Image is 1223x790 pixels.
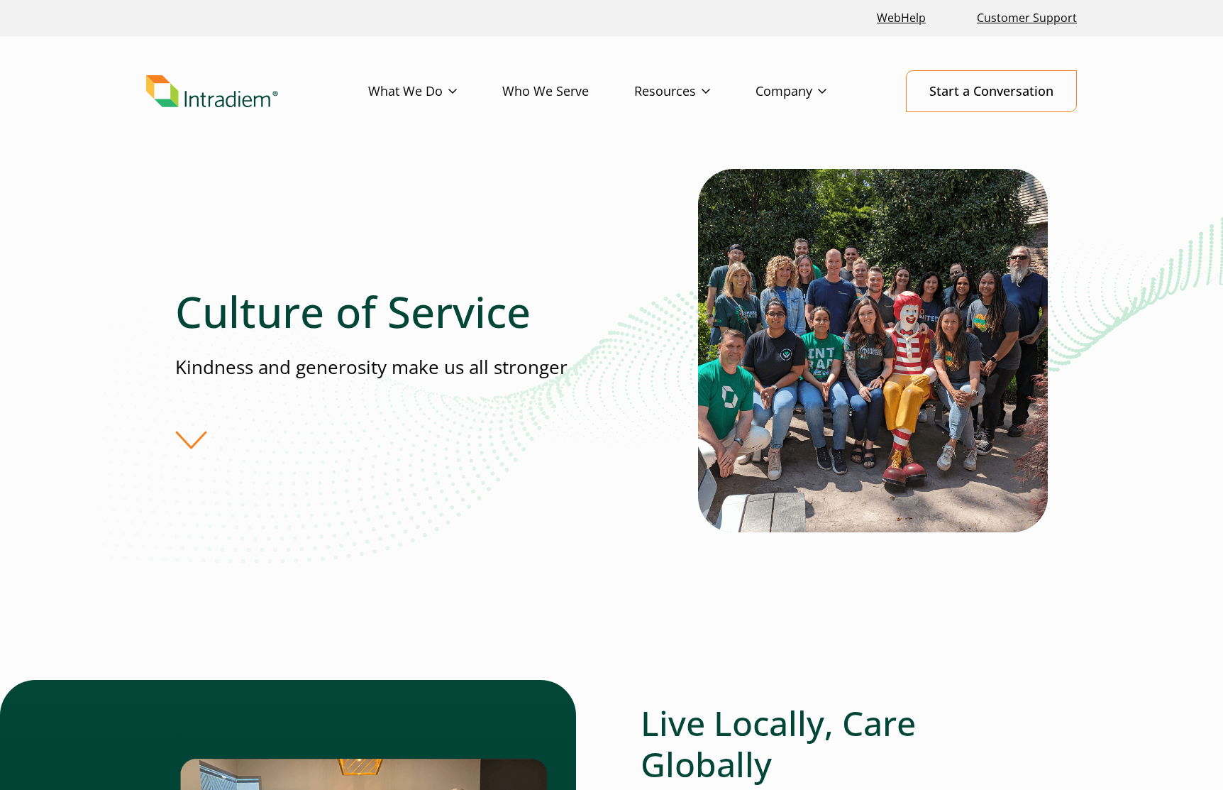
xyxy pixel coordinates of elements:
a: Who We Serve [502,71,634,112]
p: Kindness and generosity make us all stronger [175,354,611,380]
a: Company [756,71,872,112]
a: What We Do [368,71,502,112]
a: Start a Conversation [906,70,1077,112]
a: Link opens in a new window [871,3,931,33]
img: Intradiem Culture of Service team photo with ronald mcdonald [698,169,1048,532]
a: Resources [634,71,756,112]
a: Customer Support [971,3,1083,33]
a: Link to homepage of Intradiem [146,75,368,108]
h2: Live Locally, Care Globally [641,703,1048,784]
h1: Culture of Service [175,286,611,337]
img: Intradiem [146,75,278,108]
